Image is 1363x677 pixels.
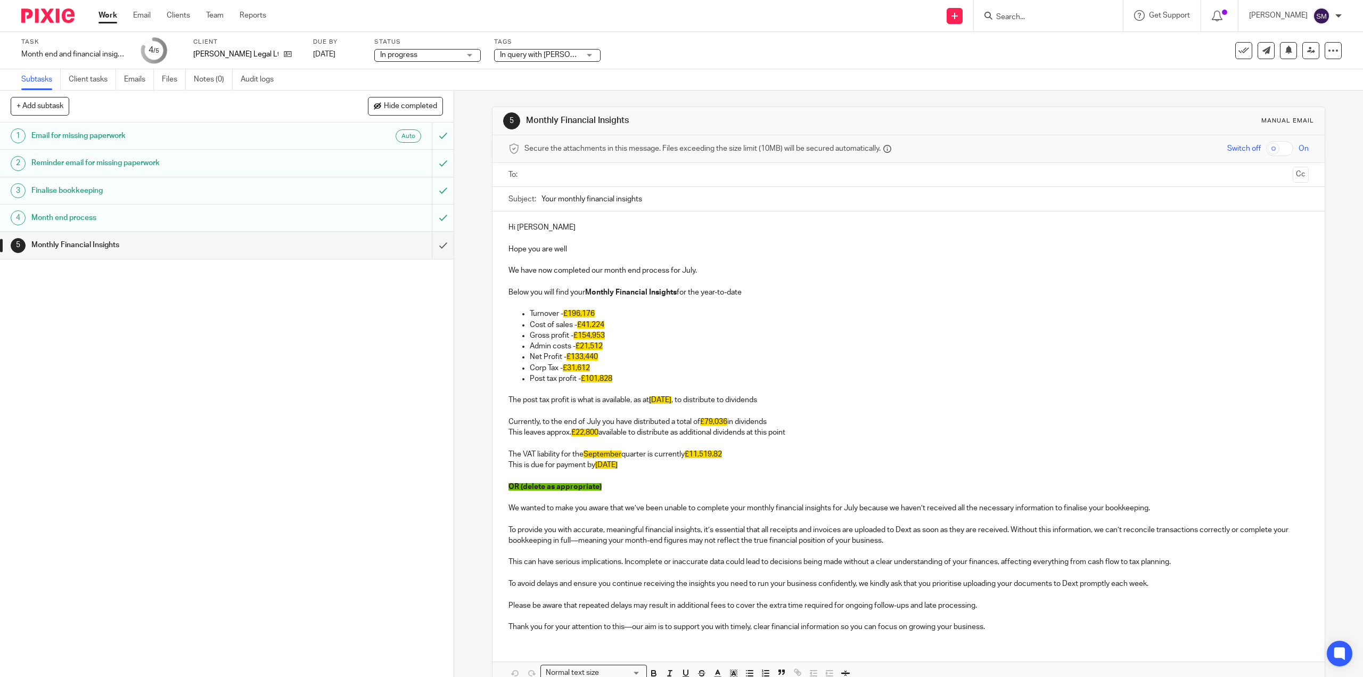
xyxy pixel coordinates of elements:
[524,143,881,154] span: Secure the attachments in this message. Files exceeding the size limit (10MB) will be secured aut...
[241,69,282,90] a: Audit logs
[500,51,602,59] span: In query with [PERSON_NAME]
[566,353,598,361] span: £133,440
[526,115,931,126] h1: Monthly Financial Insights
[585,289,677,296] strong: Monthly Financial Insights
[31,183,291,199] h1: Finalise bookkeeping
[193,38,300,46] label: Client
[1313,7,1330,25] img: svg%3E
[508,265,1308,276] p: We have now completed our month end process for July.
[313,38,361,46] label: Due by
[1261,117,1314,125] div: Manual email
[508,525,1308,547] p: To provide you with accurate, meaningful financial insights, it’s essential that all receipts and...
[11,210,26,225] div: 4
[508,503,1308,513] p: We wanted to make you aware that we’ve been unable to complete your monthly financial insights fo...
[995,13,1091,22] input: Search
[153,48,159,54] small: /5
[508,395,1308,405] p: The post tax profit is what is available, as at , to distribute to dividends
[503,112,520,129] div: 5
[1227,143,1261,154] span: Switch off
[11,238,26,253] div: 5
[380,51,417,59] span: In progress
[11,128,26,143] div: 1
[530,308,1308,319] p: Turnover -
[31,128,291,144] h1: Email for missing paperwork
[21,49,128,60] div: Month end and financial insights
[206,10,224,21] a: Team
[31,210,291,226] h1: Month end process
[508,449,1308,460] p: The VAT liability for the quarter is currently
[508,244,1308,255] p: Hope you are well
[595,461,618,469] span: [DATE]
[193,49,278,60] p: [PERSON_NAME] Legal Ltd
[494,38,601,46] label: Tags
[530,373,1308,384] p: Post tax profit -
[508,622,1308,632] p: Thank you for your attention to this—our aim is to support you with timely, clear financial infor...
[240,10,266,21] a: Reports
[508,222,1308,233] p: Hi [PERSON_NAME]
[584,451,621,458] span: September
[563,310,595,317] span: £196,176
[530,352,1308,362] p: Net Profit -
[31,155,291,171] h1: Reminder email for missing paperwork
[1293,167,1309,183] button: Cc
[530,363,1308,373] p: Corp Tax -
[396,129,421,143] div: Auto
[649,396,671,404] span: [DATE]
[1149,12,1190,19] span: Get Support
[530,341,1308,352] p: Admin costs -
[508,483,602,491] span: OR (delete as appropriate)
[1299,143,1309,154] span: On
[374,38,481,46] label: Status
[133,10,151,21] a: Email
[124,69,154,90] a: Emails
[167,10,190,21] a: Clients
[21,9,75,23] img: Pixie
[573,332,605,339] span: £154,953
[194,69,233,90] a: Notes (0)
[530,320,1308,330] p: Cost of sales -
[162,69,186,90] a: Files
[577,321,604,329] span: £41,224
[508,557,1308,567] p: This can have serious implications. Incomplete or inaccurate data could lead to decisions being m...
[1249,10,1308,21] p: [PERSON_NAME]
[508,417,1308,427] p: Currently, to the end of July you have distributed a total of in dividends
[98,10,117,21] a: Work
[571,429,598,436] span: £22,800
[508,600,1308,611] p: Please be aware that repeated delays may result in additional fees to cover the extra time requir...
[685,451,722,458] span: £11,519.82
[11,156,26,171] div: 2
[384,102,437,111] span: Hide completed
[581,375,612,382] span: £101,828
[563,364,590,372] span: £31,612
[21,38,128,46] label: Task
[11,183,26,198] div: 3
[313,51,335,58] span: [DATE]
[149,44,159,56] div: 4
[508,194,536,205] label: Subject:
[508,287,1308,298] p: Below you will find your for the year-to-date
[576,342,603,350] span: £21,512
[530,330,1308,341] p: Gross profit -
[31,237,291,253] h1: Monthly Financial Insights
[508,578,1308,589] p: To avoid delays and ensure you continue receiving the insights you need to run your business conf...
[11,97,69,115] button: + Add subtask
[21,69,61,90] a: Subtasks
[508,169,520,180] label: To:
[508,427,1308,438] p: This leaves approx. available to distribute as additional dividends at this point
[368,97,443,115] button: Hide completed
[508,460,1308,470] p: This is due for payment by
[69,69,116,90] a: Client tasks
[700,418,727,426] span: £79,036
